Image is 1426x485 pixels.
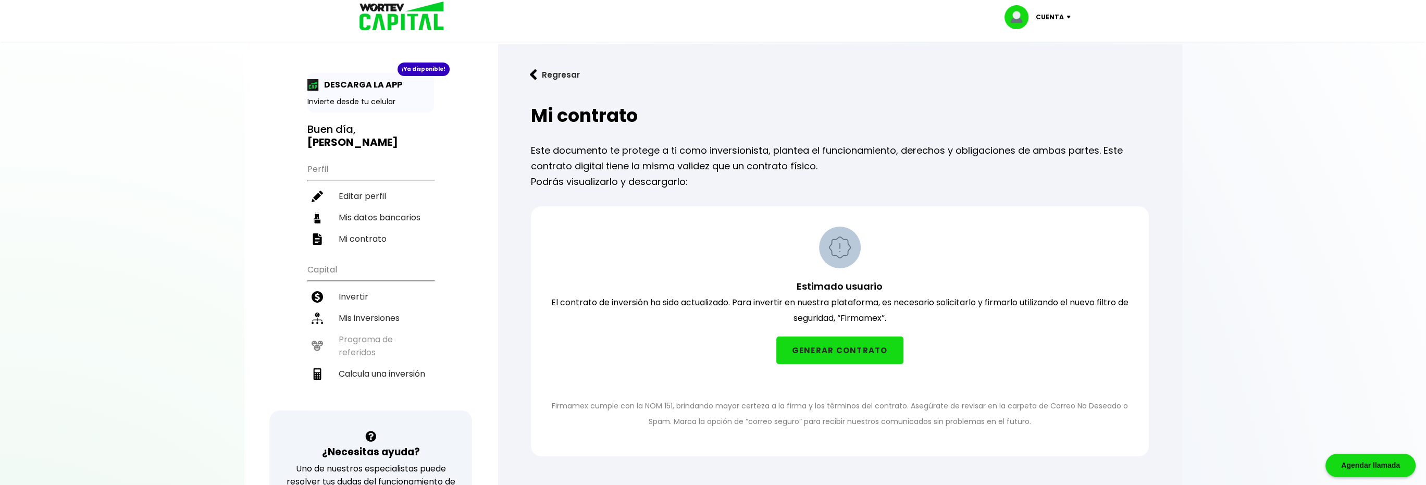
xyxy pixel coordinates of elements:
[312,368,323,380] img: calculadora-icon.17d418c4.svg
[319,78,402,91] p: DESCARGA LA APP
[531,105,1149,126] h2: Mi contrato
[312,313,323,324] img: inversiones-icon.6695dc30.svg
[514,61,1165,89] a: flecha izquierdaRegresar
[530,69,537,80] img: flecha izquierda
[307,135,398,150] b: [PERSON_NAME]
[544,279,1135,326] p: El contrato de inversión ha sido actualizado. Para invertir en nuestra plataforma, es necesario s...
[1036,9,1064,25] p: Cuenta
[321,444,419,459] h3: ¿Necesitas ayuda?
[776,337,903,364] button: GENERAR CONTRATO
[312,291,323,303] img: invertir-icon.b3b967d7.svg
[1064,16,1078,19] img: icon-down
[307,185,434,207] a: Editar perfil
[1325,454,1416,477] div: Agendar llamada
[797,280,883,293] span: Estimado usuario
[544,398,1135,429] p: Firmamex cumple con la NOM 151, brindando mayor certeza a la firma y los términos del contrato. A...
[531,174,1149,190] p: Podrás visualizarlo y descargarlo:
[1005,5,1036,29] img: profile-image
[307,228,434,250] a: Mi contrato
[307,307,434,329] a: Mis inversiones
[307,363,434,384] a: Calcula una inversión
[312,212,323,223] img: datos-icon.10cf9172.svg
[307,207,434,228] a: Mis datos bancarios
[398,63,450,76] div: ¡Ya disponible!
[514,61,596,89] button: Regresar
[531,143,1149,174] p: Este documento te protege a ti como inversionista, plantea el funcionamiento, derechos y obligaci...
[307,79,319,91] img: app-icon
[312,233,323,245] img: contrato-icon.f2db500c.svg
[307,96,434,107] p: Invierte desde tu celular
[307,286,434,307] a: Invertir
[307,258,434,411] ul: Capital
[307,157,434,250] ul: Perfil
[312,191,323,202] img: editar-icon.952d3147.svg
[307,123,434,149] h3: Buen día,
